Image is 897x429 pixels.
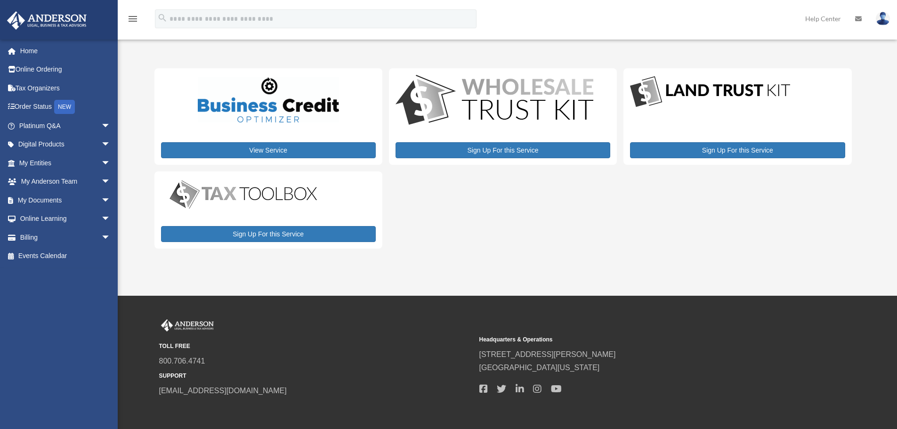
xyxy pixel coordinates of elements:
small: Headquarters & Operations [479,335,793,345]
a: Sign Up For this Service [161,226,376,242]
a: View Service [161,142,376,158]
span: arrow_drop_down [101,135,120,154]
a: My Anderson Teamarrow_drop_down [7,172,125,191]
i: search [157,13,168,23]
a: Online Learningarrow_drop_down [7,210,125,228]
div: NEW [54,100,75,114]
a: menu [127,16,138,24]
a: My Entitiesarrow_drop_down [7,154,125,172]
a: Sign Up For this Service [630,142,845,158]
img: Anderson Advisors Platinum Portal [4,11,89,30]
a: Events Calendar [7,247,125,266]
a: Tax Organizers [7,79,125,97]
span: arrow_drop_down [101,191,120,210]
span: arrow_drop_down [101,228,120,247]
span: arrow_drop_down [101,210,120,229]
img: taxtoolbox_new-1.webp [161,178,326,211]
a: Online Ordering [7,60,125,79]
a: [GEOGRAPHIC_DATA][US_STATE] [479,364,600,372]
img: WS-Trust-Kit-lgo-1.jpg [396,75,593,127]
small: SUPPORT [159,371,473,381]
a: Home [7,41,125,60]
span: arrow_drop_down [101,116,120,136]
a: Platinum Q&Aarrow_drop_down [7,116,125,135]
a: 800.706.4741 [159,357,205,365]
a: Digital Productsarrow_drop_down [7,135,120,154]
a: [EMAIL_ADDRESS][DOMAIN_NAME] [159,387,287,395]
span: arrow_drop_down [101,172,120,192]
a: [STREET_ADDRESS][PERSON_NAME] [479,350,616,358]
a: Sign Up For this Service [396,142,610,158]
img: Anderson Advisors Platinum Portal [159,319,216,332]
a: Billingarrow_drop_down [7,228,125,247]
i: menu [127,13,138,24]
img: LandTrust_lgo-1.jpg [630,75,790,109]
a: My Documentsarrow_drop_down [7,191,125,210]
span: arrow_drop_down [101,154,120,173]
img: User Pic [876,12,890,25]
a: Order StatusNEW [7,97,125,117]
small: TOLL FREE [159,341,473,351]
